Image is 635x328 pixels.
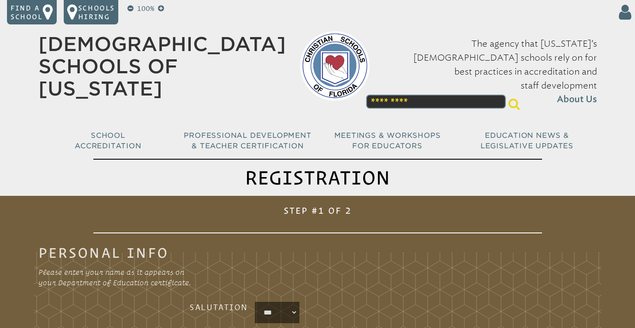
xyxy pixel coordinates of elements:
span: Professional Development & Teacher Certification [184,131,311,150]
a: [DEMOGRAPHIC_DATA] Schools of [US_STATE] [38,33,286,100]
select: persons_salutation [257,304,298,321]
p: Find a school [10,3,43,21]
span: Meetings & Workshops for Educators [334,131,441,150]
legend: Personal Info [38,247,169,258]
h1: Step #1 of 2 [93,199,542,233]
span: Education News & Legislative Updates [481,131,573,150]
img: csf-logo-web-colors.png [300,31,370,101]
h3: Salutation [108,302,248,312]
span: School Accreditation [75,131,141,150]
p: Please enter your name as it appears on your Department of Education certificate. [38,267,318,288]
p: 100% [135,3,156,14]
p: The agency that [US_STATE]’s [DEMOGRAPHIC_DATA] schools rely on for best practices in accreditati... [384,37,597,106]
h1: Registration [93,159,542,196]
p: Schools Hiring [78,3,115,21]
span: About Us [557,92,597,106]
